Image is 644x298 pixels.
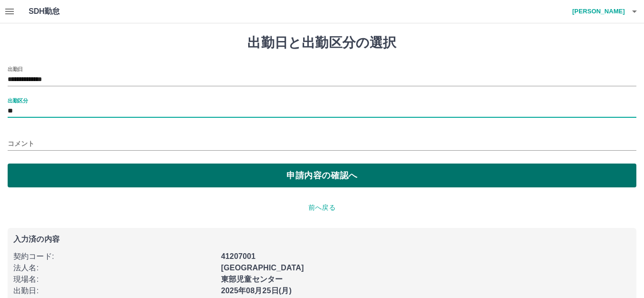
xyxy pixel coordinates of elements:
[221,264,304,272] b: [GEOGRAPHIC_DATA]
[13,251,215,262] p: 契約コード :
[221,287,292,295] b: 2025年08月25日(月)
[8,164,636,187] button: 申請内容の確認へ
[13,285,215,297] p: 出勤日 :
[8,65,23,72] label: 出勤日
[8,97,28,104] label: 出勤区分
[8,35,636,51] h1: 出勤日と出勤区分の選択
[13,262,215,274] p: 法人名 :
[13,236,631,243] p: 入力済の内容
[8,203,636,213] p: 前へ戻る
[13,274,215,285] p: 現場名 :
[221,275,283,283] b: 東部児童センター
[221,252,255,260] b: 41207001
